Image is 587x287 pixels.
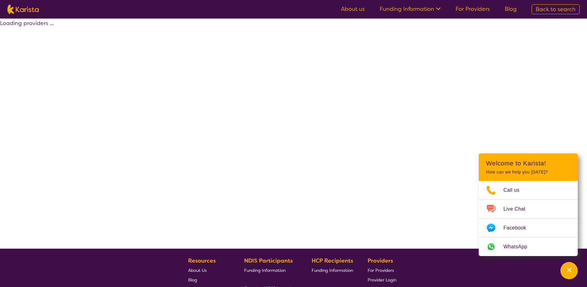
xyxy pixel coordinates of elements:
span: Back to search [536,6,576,13]
a: Blog [505,5,517,13]
b: HCP Recipients [312,257,353,264]
button: Channel Menu [560,262,578,279]
a: About us [341,5,365,13]
ul: Choose channel [479,181,578,256]
a: Web link opens in a new tab. [479,238,578,256]
b: Resources [188,257,216,264]
a: Provider Login [368,275,396,285]
span: Funding Information [312,268,353,273]
b: Providers [368,257,393,264]
span: Provider Login [368,277,396,283]
b: NDIS Participants [244,257,293,264]
a: For Providers [455,5,490,13]
span: Funding Information [244,268,286,273]
span: About Us [188,268,207,273]
a: Funding Information [244,265,297,275]
span: Facebook [503,223,533,233]
div: Channel Menu [479,153,578,256]
a: Back to search [532,4,580,14]
span: For Providers [368,268,394,273]
p: How can we help you [DATE]? [486,169,570,175]
span: Live Chat [503,204,533,214]
a: For Providers [368,265,396,275]
span: Call us [503,186,527,195]
a: About Us [188,265,230,275]
span: WhatsApp [503,242,535,251]
img: Karista logo [7,5,39,14]
a: Blog [188,275,230,285]
a: Funding Information [380,5,441,13]
a: Funding Information [312,265,353,275]
span: Blog [188,277,197,283]
h2: Welcome to Karista! [486,160,570,167]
